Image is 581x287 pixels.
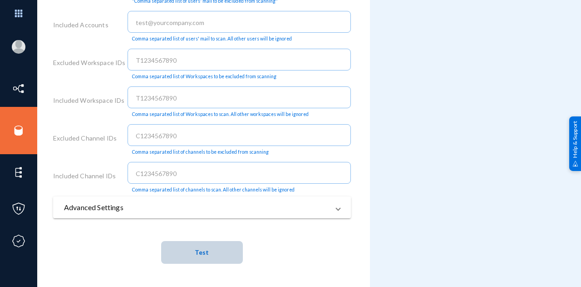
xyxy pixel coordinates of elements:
[12,202,25,216] img: icon-policies.svg
[195,248,209,256] span: Test
[12,166,25,179] img: icon-elements.svg
[136,170,346,178] input: C1234567890
[132,187,295,193] mat-hint: Comma separated list of channels to scan. All other channels will be ignored
[53,58,126,67] label: Excluded Workspace IDs
[64,202,329,213] mat-panel-title: Advanced Settings
[572,161,578,166] img: help_support.svg
[569,116,581,171] div: Help & Support
[53,20,108,30] label: Included Accounts
[53,133,117,143] label: Excluded Channel IDs
[132,149,269,155] mat-hint: Comma separated list of channels to be excluded from scanning
[12,124,25,137] img: icon-sources.svg
[136,19,346,27] input: test@yourcompany.com
[161,241,243,264] button: Test
[5,4,32,23] img: app launcher
[12,234,25,248] img: icon-compliance.svg
[53,96,125,105] label: Included Workspace IDs
[12,82,25,96] img: icon-inventory.svg
[132,74,276,80] mat-hint: Comma separated list of Workspaces to be excluded from scanning
[53,171,116,181] label: Included Channel IDs
[136,94,346,102] input: T1234567890
[12,40,25,54] img: blank-profile-picture.png
[53,196,351,218] mat-expansion-panel-header: Advanced Settings
[132,111,309,117] mat-hint: Comma separated list of Workspaces to scan. All other workspaces will be ignored
[132,36,292,42] mat-hint: Comma separated list of users' mail to scan. All other users will be ignored
[136,132,346,140] input: C1234567890
[136,56,346,65] input: T1234567890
